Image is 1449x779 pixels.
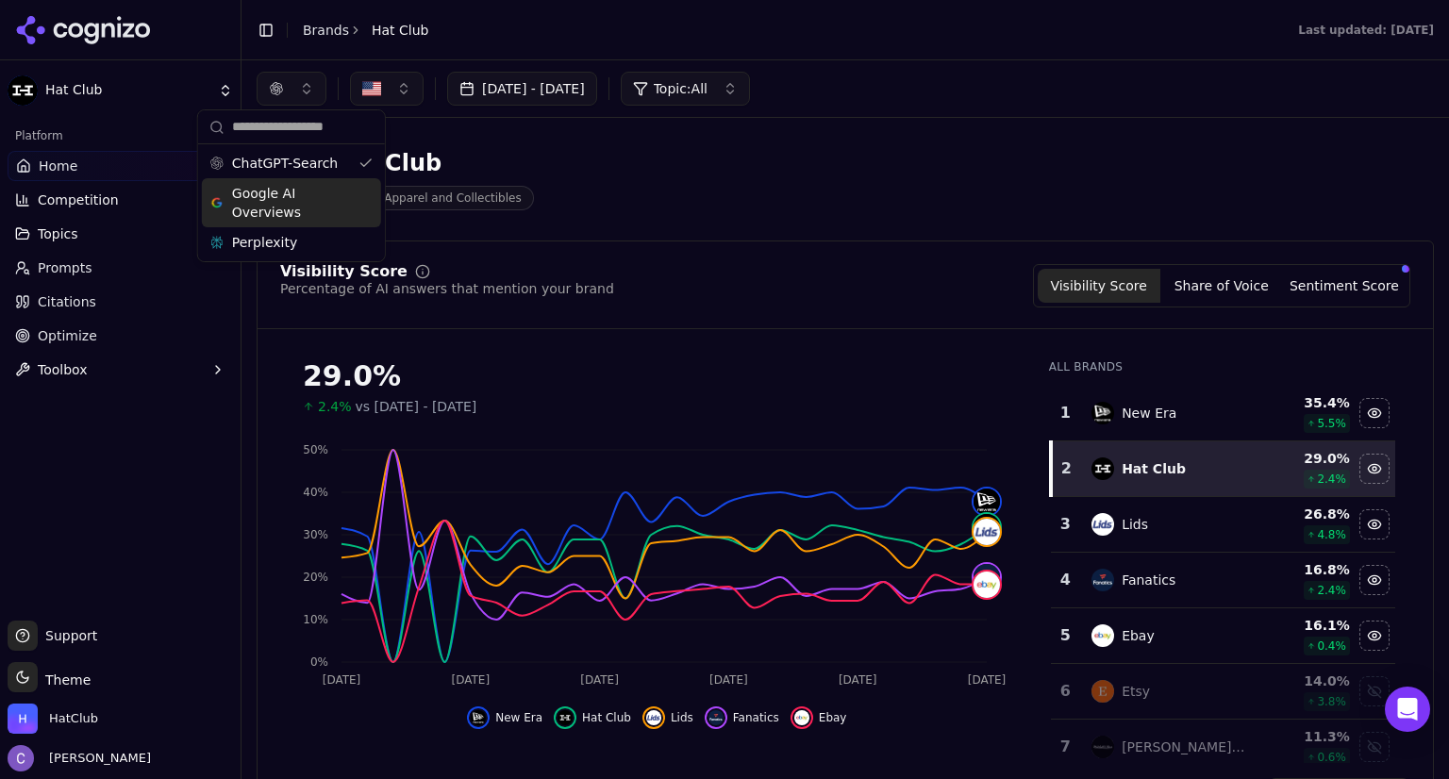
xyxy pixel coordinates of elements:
[45,82,210,99] span: Hat Club
[1051,386,1395,441] tr: 1new eraNew Era35.4%5.5%Hide new era data
[8,75,38,106] img: Hat Club
[974,519,1000,545] img: lids
[1359,621,1390,651] button: Hide ebay data
[1317,638,1346,654] span: 0.4 %
[8,287,233,317] a: Citations
[1058,402,1073,424] div: 1
[1051,720,1395,775] tr: 7mitchell & ness[PERSON_NAME] & [PERSON_NAME]11.3%0.6%Show mitchell & ness data
[1359,732,1390,762] button: Show mitchell & ness data
[1038,269,1160,303] button: Visibility Score
[1262,671,1350,690] div: 14.0 %
[1051,553,1395,608] tr: 4fanaticsFanatics16.8%2.4%Hide fanatics data
[1122,459,1186,478] div: Hat Club
[1317,527,1346,542] span: 4.8 %
[232,184,351,222] span: Google AI Overviews
[1283,269,1406,303] button: Sentiment Score
[303,486,328,499] tspan: 40%
[1359,676,1390,706] button: Show etsy data
[8,253,233,283] a: Prompts
[1058,513,1073,536] div: 3
[8,704,38,734] img: HatClub
[471,710,486,725] img: new era
[1060,457,1073,480] div: 2
[1091,569,1114,591] img: fanatics
[974,564,1000,590] img: fanatics
[709,673,748,687] tspan: [DATE]
[1051,441,1395,497] tr: 2hat clubHat Club29.0%2.4%Hide hat club data
[8,704,98,734] button: Open organization switcher
[303,359,1011,393] div: 29.0%
[1359,565,1390,595] button: Hide fanatics data
[1262,616,1350,635] div: 16.1 %
[654,79,708,98] span: Topic: All
[733,710,779,725] span: Fanatics
[332,186,534,210] span: Sports Apparel and Collectibles
[1091,624,1114,647] img: ebay
[38,626,97,645] span: Support
[1262,393,1350,412] div: 35.4 %
[1160,269,1283,303] button: Share of Voice
[974,489,1000,515] img: new era
[1091,513,1114,536] img: lids
[1317,416,1346,431] span: 5.5 %
[1317,694,1346,709] span: 3.8 %
[280,264,408,279] div: Visibility Score
[1122,571,1175,589] div: Fanatics
[1385,687,1430,732] div: Open Intercom Messenger
[558,710,573,725] img: hat club
[794,710,809,725] img: ebay
[1122,404,1176,423] div: New Era
[38,224,78,243] span: Topics
[42,750,151,767] span: [PERSON_NAME]
[8,745,151,771] button: Open user button
[8,745,34,771] img: Chris Hayes
[642,706,693,729] button: Hide lids data
[495,710,542,725] span: New Era
[1262,727,1350,746] div: 11.3 %
[38,191,119,209] span: Competition
[1262,505,1350,523] div: 26.8 %
[198,144,385,261] div: Suggestions
[8,321,233,351] a: Optimize
[8,121,233,151] div: Platform
[452,673,491,687] tspan: [DATE]
[38,360,88,379] span: Toolbox
[1051,497,1395,553] tr: 3lidsLids26.8%4.8%Hide lids data
[362,79,381,98] img: US
[554,706,631,729] button: Hide hat club data
[372,21,428,40] span: Hat Club
[1091,736,1114,758] img: mitchell & ness
[38,292,96,311] span: Citations
[1298,23,1434,38] div: Last updated: [DATE]
[1051,608,1395,664] tr: 5ebayEbay16.1%0.4%Hide ebay data
[1262,449,1350,468] div: 29.0 %
[671,710,693,725] span: Lids
[39,157,77,175] span: Home
[38,672,91,688] span: Theme
[968,673,1007,687] tspan: [DATE]
[467,706,542,729] button: Hide new era data
[839,673,877,687] tspan: [DATE]
[974,572,1000,598] img: ebay
[49,710,98,727] span: HatClub
[646,710,661,725] img: lids
[1317,472,1346,487] span: 2.4 %
[1058,736,1073,758] div: 7
[356,397,477,416] span: vs [DATE] - [DATE]
[1317,750,1346,765] span: 0.6 %
[303,571,328,584] tspan: 20%
[1317,583,1346,598] span: 2.4 %
[1049,359,1395,374] div: All Brands
[1359,454,1390,484] button: Hide hat club data
[8,185,233,215] button: Competition
[705,706,779,729] button: Hide fanatics data
[8,355,233,385] button: Toolbox
[580,673,619,687] tspan: [DATE]
[1051,664,1395,720] tr: 6etsyEtsy14.0%3.8%Show etsy data
[310,655,328,669] tspan: 0%
[1058,624,1073,647] div: 5
[1122,738,1247,756] div: [PERSON_NAME] & [PERSON_NAME]
[318,397,352,416] span: 2.4%
[332,148,534,178] div: Hat Club
[38,258,92,277] span: Prompts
